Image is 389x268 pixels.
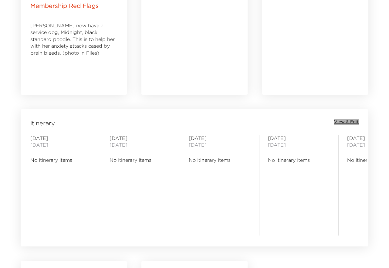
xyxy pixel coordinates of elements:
[110,135,171,141] span: [DATE]
[189,135,251,141] span: [DATE]
[30,22,117,56] p: [PERSON_NAME] now have a service dog, Midnight, black standard poodle. This is to help her with h...
[30,2,99,10] p: Membership Red Flags
[189,141,251,148] span: [DATE]
[334,119,359,125] button: View & Edit
[30,135,92,141] span: [DATE]
[110,157,171,163] span: No Itinerary Items
[30,141,92,148] span: [DATE]
[30,157,92,163] span: No Itinerary Items
[110,141,171,148] span: [DATE]
[268,135,330,141] span: [DATE]
[268,141,330,148] span: [DATE]
[189,157,251,163] span: No Itinerary Items
[30,119,55,127] span: Itinerary
[268,157,330,163] span: No Itinerary Items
